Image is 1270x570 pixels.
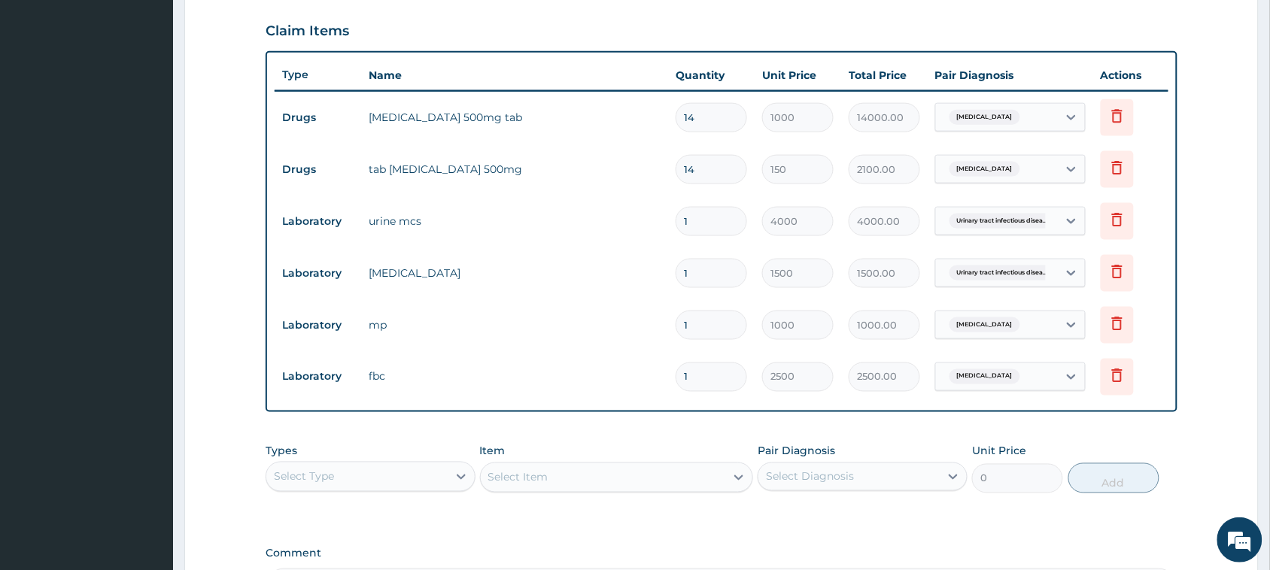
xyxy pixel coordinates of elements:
td: Laboratory [275,208,361,235]
td: Drugs [275,156,361,183]
label: Pair Diagnosis [758,444,835,459]
span: [MEDICAL_DATA] [949,369,1020,384]
th: Quantity [668,60,755,90]
span: [MEDICAL_DATA] [949,110,1020,125]
td: Laboratory [275,259,361,287]
span: [MEDICAL_DATA] [949,162,1020,177]
textarea: Type your message and hit 'Enter' [8,411,287,463]
th: Total Price [841,60,928,90]
td: Laboratory [275,363,361,391]
td: fbc [361,362,668,392]
div: Select Diagnosis [766,469,854,484]
th: Unit Price [755,60,841,90]
td: Laboratory [275,311,361,339]
div: Minimize live chat window [247,8,283,44]
th: Type [275,61,361,89]
span: We're online! [87,189,208,341]
label: Item [480,444,506,459]
button: Add [1068,463,1159,493]
td: [MEDICAL_DATA] [361,258,668,288]
div: Select Type [274,469,334,484]
td: Drugs [275,104,361,132]
td: [MEDICAL_DATA] 500mg tab [361,102,668,132]
th: Name [361,60,668,90]
td: mp [361,310,668,340]
h3: Claim Items [266,23,349,40]
label: Unit Price [972,444,1026,459]
span: [MEDICAL_DATA] [949,317,1020,332]
th: Actions [1093,60,1168,90]
td: tab [MEDICAL_DATA] 500mg [361,154,668,184]
td: urine mcs [361,206,668,236]
label: Comment [266,547,1177,560]
label: Types [266,445,297,458]
span: Urinary tract infectious disea... [949,265,1056,280]
img: d_794563401_company_1708531726252_794563401 [28,75,61,113]
div: Chat with us now [78,84,253,104]
th: Pair Diagnosis [928,60,1093,90]
span: Urinary tract infectious disea... [949,214,1056,229]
